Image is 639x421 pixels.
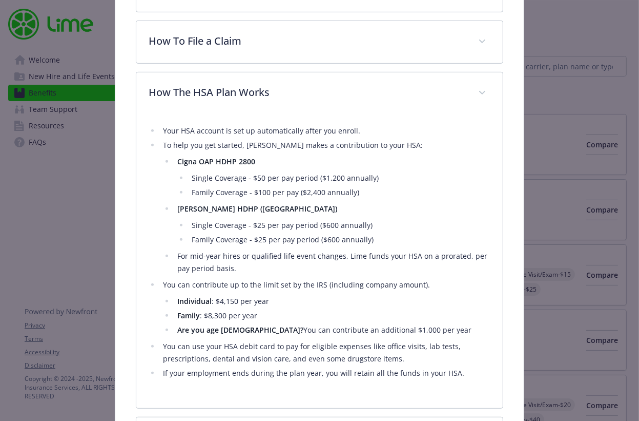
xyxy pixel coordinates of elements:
[177,157,255,166] strong: Cigna OAP HDHP 2800
[189,186,490,199] li: Family Coverage - $100 per pay ($2,400 annually)
[160,367,490,379] li: If your employment ends during the plan year, you will retain all the funds in your HSA.
[174,310,490,322] li: : $8,300 per year
[189,234,490,246] li: Family Coverage - $25 per pay period ($600 annually)
[177,311,200,320] strong: Family
[149,33,465,49] p: How To File a Claim
[136,114,502,408] div: How The HSA Plan Works
[174,295,490,308] li: : $4,150 per year
[174,250,490,275] li: For mid-year hires or qualified life event changes, Lime funds your HSA on a prorated, per pay pe...
[149,85,465,100] p: How The HSA Plan Works
[174,324,490,336] li: You can contribute an additional $1,000 per year
[189,219,490,232] li: Single Coverage - $25 per pay period ($600 annually)
[160,139,490,275] li: To help you get started, [PERSON_NAME] makes a contribution to your HSA:
[136,72,502,114] div: How The HSA Plan Works
[160,125,490,137] li: Your HSA account is set up automatically after you enroll.
[189,172,490,184] li: Single Coverage - $50 per pay period ($1,200 annually)
[160,279,490,336] li: You can contribute up to the limit set by the IRS (including company amount).
[136,21,502,63] div: How To File a Claim
[177,204,337,214] strong: [PERSON_NAME] HDHP ([GEOGRAPHIC_DATA])
[160,340,490,365] li: You can use your HSA debit card to pay for eligible expenses like office visits, lab tests, presc...
[177,296,212,306] strong: Individual
[177,325,303,335] strong: Are you age [DEMOGRAPHIC_DATA]?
